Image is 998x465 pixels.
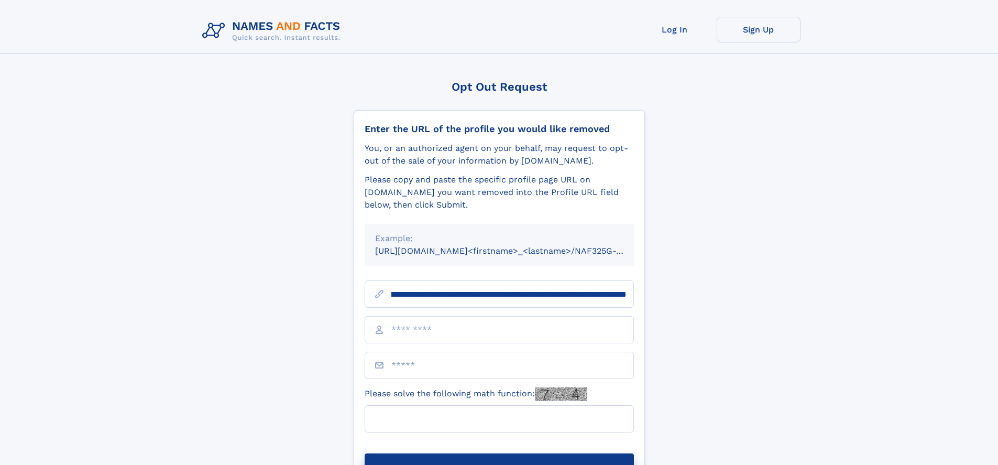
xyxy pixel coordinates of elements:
[633,17,717,42] a: Log In
[354,80,645,93] div: Opt Out Request
[365,387,587,401] label: Please solve the following math function:
[375,246,654,256] small: [URL][DOMAIN_NAME]<firstname>_<lastname>/NAF325G-xxxxxxxx
[365,142,634,167] div: You, or an authorized agent on your behalf, may request to opt-out of the sale of your informatio...
[365,123,634,135] div: Enter the URL of the profile you would like removed
[375,232,623,245] div: Example:
[365,174,634,211] div: Please copy and paste the specific profile page URL on [DOMAIN_NAME] you want removed into the Pr...
[198,17,349,45] img: Logo Names and Facts
[717,17,800,42] a: Sign Up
